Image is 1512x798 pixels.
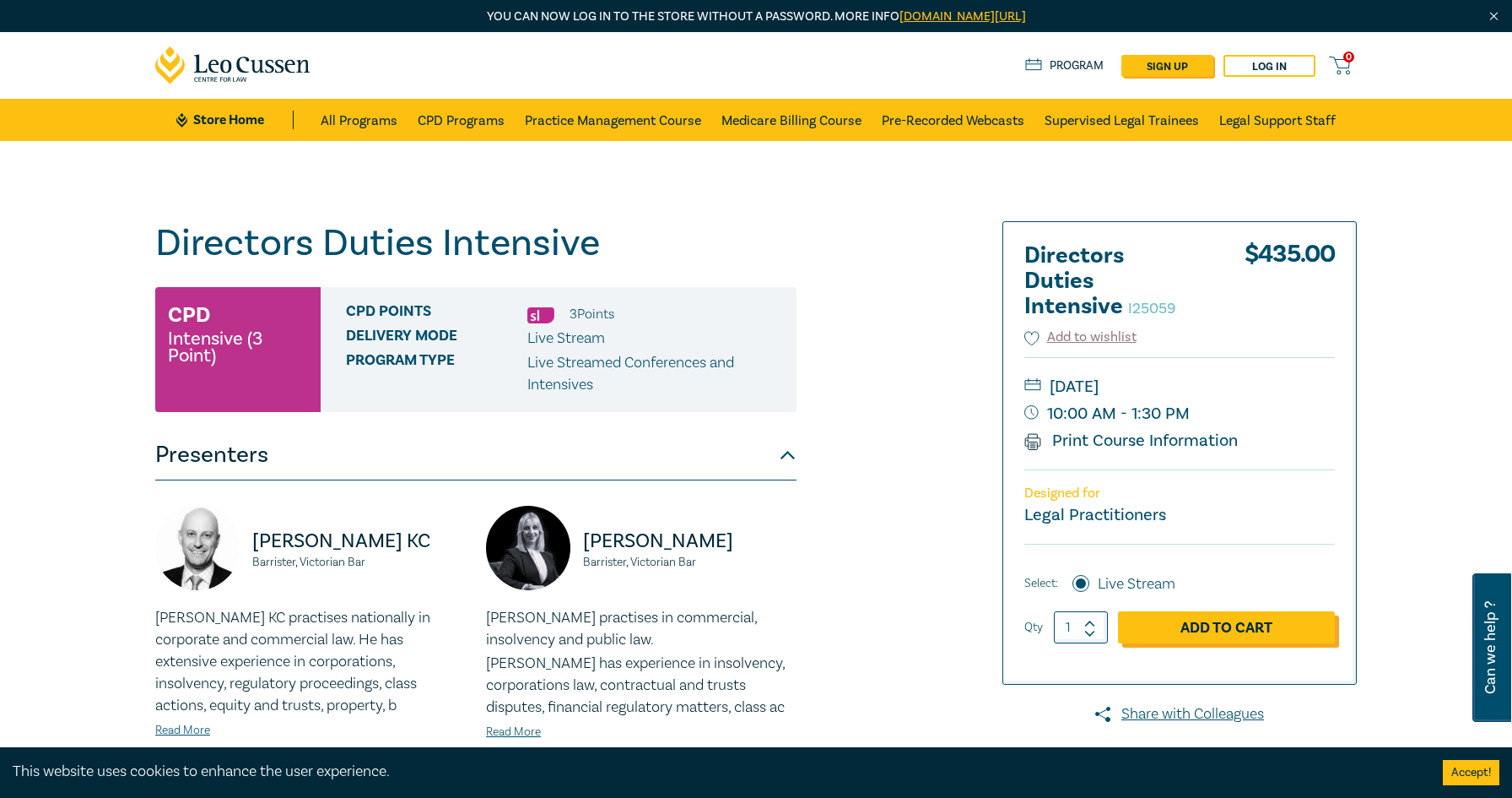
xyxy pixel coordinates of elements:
[1245,243,1335,328] div: $ 435.00
[1223,55,1315,77] a: Log in
[252,556,466,568] small: Barrister, Victorian Bar
[527,328,605,348] span: Live Stream
[1024,328,1137,347] button: Add to wishlist
[1045,99,1199,141] a: Supervised Legal Trainees
[155,221,796,265] h1: Directors Duties Intensive
[1024,486,1335,502] p: Designed for
[176,111,294,129] a: Store Home
[1024,373,1335,400] small: [DATE]
[1343,52,1354,62] span: 0
[155,8,1357,26] p: You can now log in to the store without a password. More info
[13,761,1417,783] div: This website uses cookies to enhance the user experience.
[418,99,505,141] a: CPD Programs
[1025,57,1104,75] a: Program
[525,99,701,141] a: Practice Management Course
[1128,299,1175,318] small: I25059
[1054,611,1108,643] input: 1
[583,528,796,555] p: [PERSON_NAME]
[583,556,796,568] small: Barrister, Victorian Bar
[1002,703,1357,725] a: Share with Colleagues
[486,653,796,719] p: [PERSON_NAME] has experience in insolvency, corporations law, contractual and trusts disputes, fi...
[155,723,210,738] a: Read More
[168,300,210,330] h3: CPD
[1482,584,1498,712] span: Can we help ?
[346,328,527,350] span: Delivery Mode
[321,99,397,141] a: All Programs
[721,99,861,141] a: Medicare Billing Course
[1443,760,1499,785] button: Accept cookies
[1024,430,1238,452] a: Print Course Information
[486,506,570,590] img: https://s3.ap-southeast-2.amazonaws.com/leo-cussen-store-production-content/Contacts/Panagiota%20...
[1024,400,1335,427] small: 10:00 AM - 1:30 PM
[1098,573,1175,595] label: Live Stream
[346,352,527,396] span: Program type
[1487,9,1501,24] img: Close
[882,99,1024,141] a: Pre-Recorded Webcasts
[527,307,554,323] img: Substantive Law
[346,303,527,325] span: CPD Points
[1219,99,1336,141] a: Legal Support Staff
[570,303,614,325] li: 3 Point s
[486,725,541,740] a: Read More
[1024,618,1043,637] label: Qty
[899,8,1026,24] a: [DOMAIN_NAME][URL]
[155,430,796,480] button: Presenters
[486,607,796,651] p: [PERSON_NAME] practises in commercial, insolvency and public law.
[1118,611,1335,643] a: Add to Cart
[527,352,784,396] p: Live Streamed Conferences and Intensives
[155,506,240,590] img: https://s3.ap-southeast-2.amazonaws.com/leo-cussen-store-production-content/Contacts/Oren%20Bigos...
[1024,504,1166,526] small: Legal Practitioners
[252,528,466,555] p: [PERSON_NAME] KC
[155,607,466,717] p: [PERSON_NAME] KC practises nationally in corporate and commercial law. He has extensive experienc...
[1024,574,1058,593] span: Select:
[1121,55,1213,77] a: sign up
[1024,243,1210,319] h2: Directors Duties Intensive
[168,330,308,364] small: Intensive (3 Point)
